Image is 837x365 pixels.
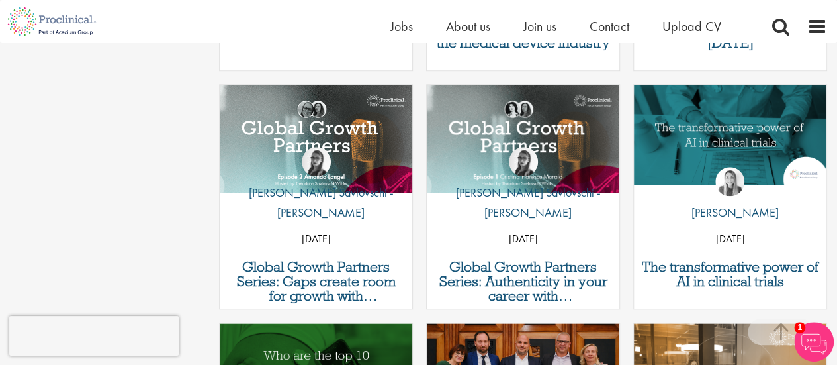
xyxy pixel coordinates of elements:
[682,203,779,223] p: [PERSON_NAME]
[427,183,619,223] p: [PERSON_NAME] Savlovschi - [PERSON_NAME]
[427,229,619,249] p: [DATE]
[662,18,721,35] a: Upload CV
[634,85,826,202] a: Link to a post
[390,18,413,35] a: Jobs
[226,260,406,303] a: Global Growth Partners Series: Gaps create room for growth with [PERSON_NAME]
[634,85,826,185] img: The Transformative Power of AI in Clinical Trials | Proclinical
[640,260,820,289] a: The transformative power of AI in clinical trials
[590,18,629,35] a: Contact
[794,322,834,362] img: Chatbot
[427,147,619,229] a: Theodora Savlovschi - Wicks [PERSON_NAME] Savlovschi - [PERSON_NAME]
[794,322,805,333] span: 1
[220,229,412,249] p: [DATE]
[9,316,179,356] iframe: reCAPTCHA
[446,18,490,35] a: About us
[220,147,412,229] a: Theodora Savlovschi - Wicks [PERSON_NAME] Savlovschi - [PERSON_NAME]
[433,260,613,303] a: Global Growth Partners Series: Authenticity in your career with [PERSON_NAME]
[523,18,556,35] a: Join us
[220,85,412,202] a: Link to a post
[302,147,331,176] img: Theodora Savlovschi - Wicks
[715,167,744,196] img: Hannah Burke
[509,147,538,176] img: Theodora Savlovschi - Wicks
[682,167,779,229] a: Hannah Burke [PERSON_NAME]
[427,85,619,202] a: Link to a post
[220,183,412,223] p: [PERSON_NAME] Savlovschi - [PERSON_NAME]
[634,229,826,249] p: [DATE]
